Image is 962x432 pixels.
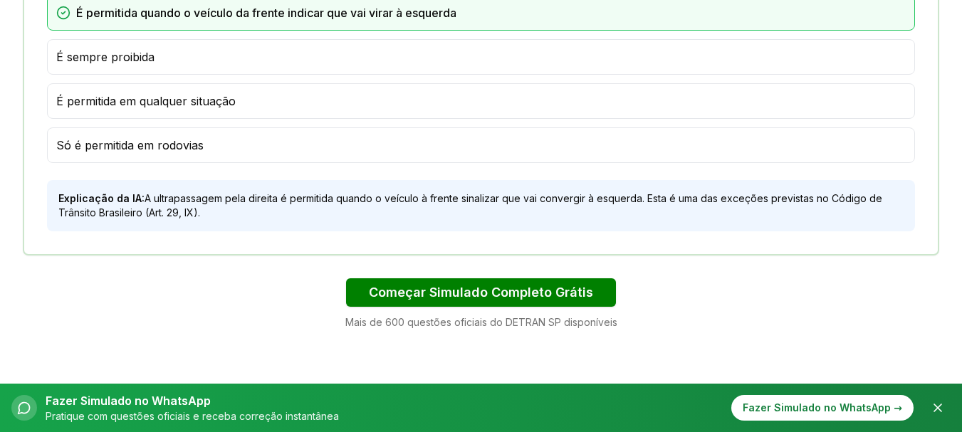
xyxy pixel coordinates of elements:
span: É permitida quando o veículo da frente indicar que vai virar à esquerda [76,4,456,21]
button: Fazer Simulado no WhatsAppPratique com questões oficiais e receba correção instantâneaFazer Simul... [11,392,914,423]
p: Pratique com questões oficiais e receba correção instantânea [46,409,339,423]
span: É sempre proibida [56,48,155,65]
p: Fazer Simulado no WhatsApp [46,392,339,409]
p: Mais de 600 questões oficiais do DETRAN SP disponíveis [23,315,939,330]
a: Começar Simulado Completo Grátis [346,285,616,300]
p: A ultrapassagem pela direita é permitida quando o veículo à frente sinalizar que vai convergir à ... [58,191,904,220]
button: Começar Simulado Completo Grátis [346,278,616,307]
button: Fechar [925,395,951,421]
span: É permitida em qualquer situação [56,93,236,110]
span: Só é permitida em rodovias [56,137,204,154]
div: Fazer Simulado no WhatsApp → [731,395,914,421]
span: Explicação da IA: [58,192,145,204]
